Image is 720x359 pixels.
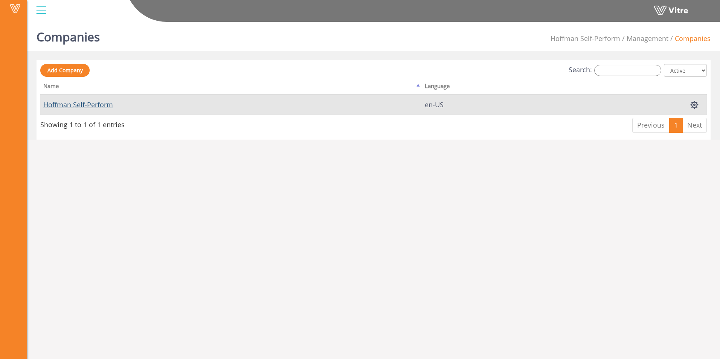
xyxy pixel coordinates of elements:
[669,118,683,133] a: 1
[422,94,581,115] td: en-US
[668,34,711,44] li: Companies
[37,19,100,51] h1: Companies
[422,80,581,94] th: Language
[40,64,90,77] a: Add Company
[682,118,707,133] a: Next
[40,80,422,94] th: Name: activate to sort column descending
[620,34,668,44] li: Management
[551,34,620,43] span: 210
[47,67,83,74] span: Add Company
[594,65,661,76] input: Search:
[632,118,670,133] a: Previous
[40,117,125,130] div: Showing 1 to 1 of 1 entries
[569,65,661,76] label: Search:
[43,100,113,109] a: Hoffman Self-Perform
